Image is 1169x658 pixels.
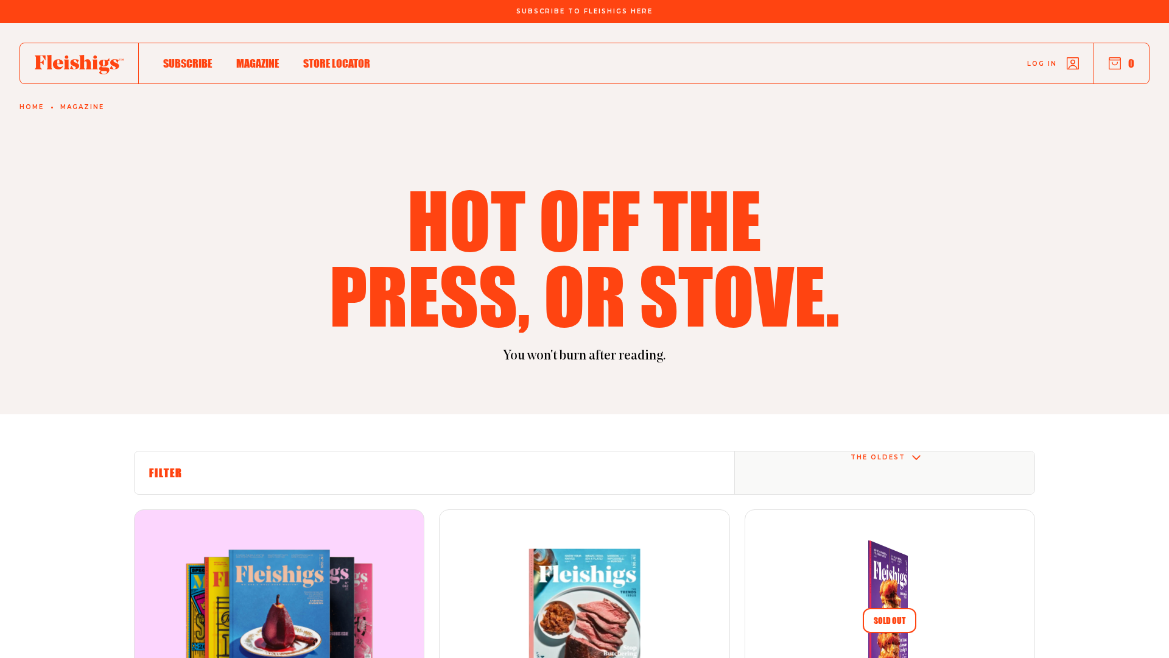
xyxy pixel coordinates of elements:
[1128,57,1134,70] span: 0
[60,104,104,111] a: Magazine
[1109,57,1134,70] button: 0
[19,104,44,111] a: Home
[516,8,653,15] span: Subscribe To Fleishigs Here
[303,57,370,70] span: Store locator
[134,347,1035,366] p: You won't burn after reading.
[149,466,720,479] h6: Filter
[236,55,279,71] a: Magazine
[303,55,370,71] a: Store locator
[163,55,212,71] a: Subscribe
[851,454,905,461] div: The oldest
[321,182,848,333] h1: Hot off the press, or stove.
[1027,57,1079,69] a: Log in
[163,57,212,70] span: Subscribe
[514,8,655,14] a: Subscribe To Fleishigs Here
[236,57,279,70] span: Magazine
[1027,59,1057,68] span: Log in
[863,608,916,633] span: Sold Out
